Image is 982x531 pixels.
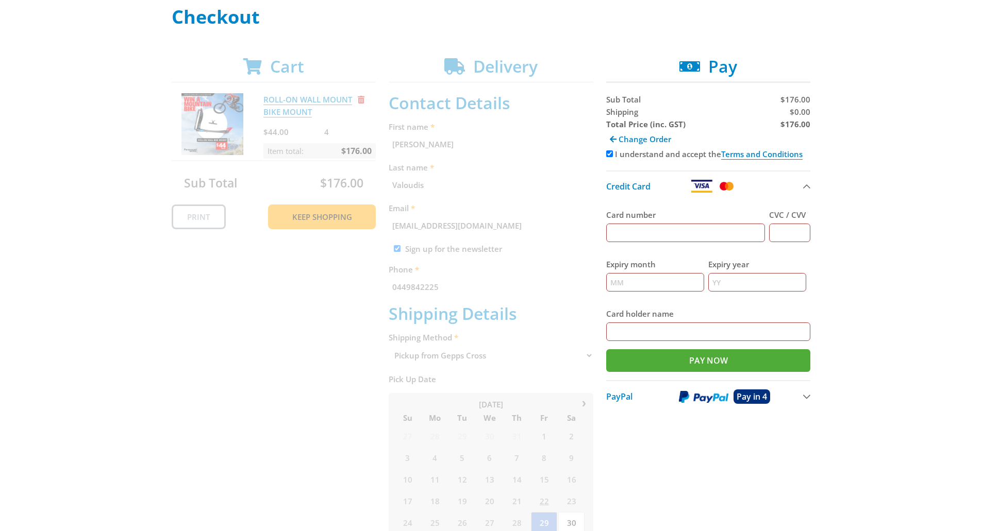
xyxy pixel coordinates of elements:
span: Pay [708,55,737,77]
span: PayPal [606,391,633,402]
label: I understand and accept the [615,149,803,160]
a: Terms and Conditions [721,149,803,160]
button: PayPal Pay in 4 [606,380,811,412]
span: $0.00 [790,107,810,117]
label: Expiry year [708,258,806,270]
span: Sub Total [606,94,641,105]
input: Please accept the terms and conditions. [606,150,613,157]
span: Pay in 4 [737,391,767,402]
label: Card number [606,209,765,221]
span: Change Order [619,134,671,144]
a: Change Order [606,130,675,148]
button: Credit Card [606,170,811,201]
span: Credit Card [606,181,651,192]
h1: Checkout [172,7,811,27]
input: Pay Now [606,349,811,372]
input: YY [708,273,806,292]
span: Shipping [606,107,638,117]
strong: $176.00 [780,119,810,129]
input: MM [606,273,704,292]
strong: Total Price (inc. GST) [606,119,686,129]
img: Visa [690,180,713,193]
label: Card holder name [606,307,811,320]
label: CVC / CVV [769,209,810,221]
span: $176.00 [780,94,810,105]
img: Mastercard [718,180,736,193]
label: Expiry month [606,258,704,270]
img: PayPal [679,390,728,403]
